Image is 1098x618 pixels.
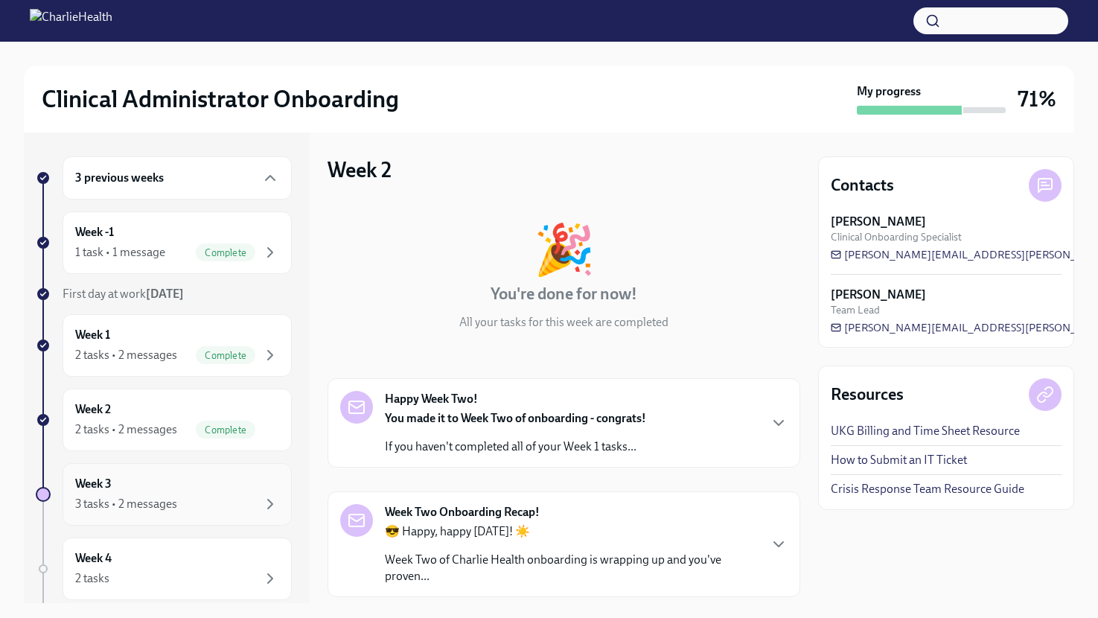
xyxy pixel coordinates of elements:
[75,327,110,343] h6: Week 1
[831,287,926,303] strong: [PERSON_NAME]
[42,84,399,114] h2: Clinical Administrator Onboarding
[831,303,880,317] span: Team Lead
[534,225,595,274] div: 🎉
[385,391,478,407] strong: Happy Week Two!
[196,424,255,436] span: Complete
[75,170,164,186] h6: 3 previous weeks
[831,214,926,230] strong: [PERSON_NAME]
[385,552,758,584] p: Week Two of Charlie Health onboarding is wrapping up and you've proven...
[75,401,111,418] h6: Week 2
[36,286,292,302] a: First day at work[DATE]
[196,247,255,258] span: Complete
[75,421,177,438] div: 2 tasks • 2 messages
[831,423,1020,439] a: UKG Billing and Time Sheet Resource
[75,496,177,512] div: 3 tasks • 2 messages
[36,314,292,377] a: Week 12 tasks • 2 messagesComplete
[75,244,165,261] div: 1 task • 1 message
[385,411,646,425] strong: You made it to Week Two of onboarding - congrats!
[831,383,904,406] h4: Resources
[36,211,292,274] a: Week -11 task • 1 messageComplete
[1018,86,1056,112] h3: 71%
[36,389,292,451] a: Week 22 tasks • 2 messagesComplete
[63,287,184,301] span: First day at work
[75,224,114,240] h6: Week -1
[491,283,637,305] h4: You're done for now!
[36,538,292,600] a: Week 42 tasks
[831,481,1024,497] a: Crisis Response Team Resource Guide
[30,9,112,33] img: CharlieHealth
[459,314,668,331] p: All your tasks for this week are completed
[196,350,255,361] span: Complete
[75,347,177,363] div: 2 tasks • 2 messages
[328,156,392,183] h3: Week 2
[831,174,894,197] h4: Contacts
[385,439,646,455] p: If you haven't completed all of your Week 1 tasks...
[63,156,292,200] div: 3 previous weeks
[831,230,962,244] span: Clinical Onboarding Specialist
[75,550,112,567] h6: Week 4
[146,287,184,301] strong: [DATE]
[36,463,292,526] a: Week 33 tasks • 2 messages
[831,452,967,468] a: How to Submit an IT Ticket
[857,83,921,100] strong: My progress
[75,570,109,587] div: 2 tasks
[75,476,112,492] h6: Week 3
[385,523,758,540] p: 😎 Happy, happy [DATE]! ☀️
[385,504,540,520] strong: Week Two Onboarding Recap!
